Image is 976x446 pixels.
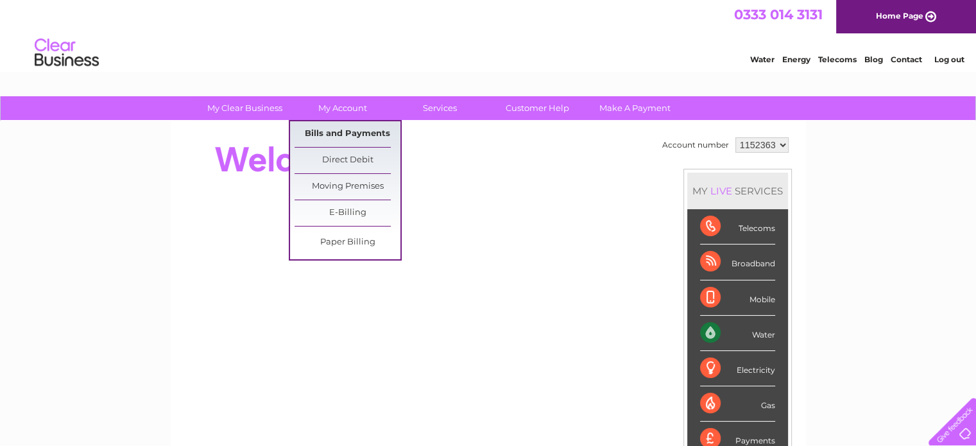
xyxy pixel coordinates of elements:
div: Clear Business is a trading name of Verastar Limited (registered in [GEOGRAPHIC_DATA] No. 3667643... [185,7,792,62]
a: Bills and Payments [295,121,400,147]
td: Account number [659,134,732,156]
div: MY SERVICES [687,173,788,209]
div: LIVE [708,185,735,197]
div: Telecoms [700,209,775,244]
div: Electricity [700,351,775,386]
a: Make A Payment [582,96,688,120]
a: Services [387,96,493,120]
a: Moving Premises [295,174,400,200]
a: My Clear Business [192,96,298,120]
a: Blog [864,55,883,64]
a: Direct Debit [295,148,400,173]
a: E-Billing [295,200,400,226]
div: Gas [700,386,775,422]
a: Log out [934,55,964,64]
a: Contact [891,55,922,64]
div: Water [700,316,775,351]
a: Telecoms [818,55,857,64]
a: Water [750,55,775,64]
img: logo.png [34,33,99,73]
a: Energy [782,55,810,64]
a: My Account [289,96,395,120]
a: 0333 014 3131 [734,6,823,22]
div: Mobile [700,280,775,316]
a: Paper Billing [295,230,400,255]
a: Customer Help [484,96,590,120]
div: Broadband [700,244,775,280]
